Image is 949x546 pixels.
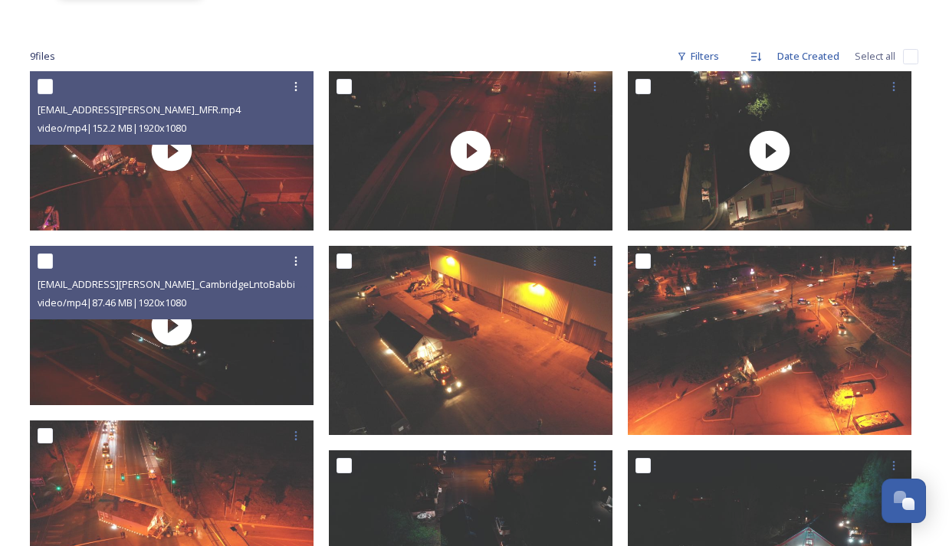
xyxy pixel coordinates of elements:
span: [EMAIL_ADDRESS][PERSON_NAME]_MFR.mp4 [38,103,241,116]
div: Date Created [770,41,847,71]
img: thumbnail [30,246,314,405]
span: [EMAIL_ADDRESS][PERSON_NAME]_CambridgeLntoBabbitDr.mp4 [38,276,331,291]
img: thumbnail [628,71,911,230]
img: thumbnail [329,71,612,230]
img: ext_1747323590.415436_paul.rosevear@flagstaffaz.gov-MFR3.JPG [329,246,612,435]
span: 9 file s [30,49,55,64]
img: ext_1747323584.681491_paul.rosevear@flagstaffaz.gov-MFR2.JPG [628,246,911,435]
span: video/mp4 | 152.2 MB | 1920 x 1080 [38,121,186,135]
span: video/mp4 | 87.46 MB | 1920 x 1080 [38,296,186,309]
div: Filters [669,41,727,71]
img: thumbnail [30,71,314,230]
button: Open Chat [882,479,926,523]
span: Select all [855,49,895,64]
